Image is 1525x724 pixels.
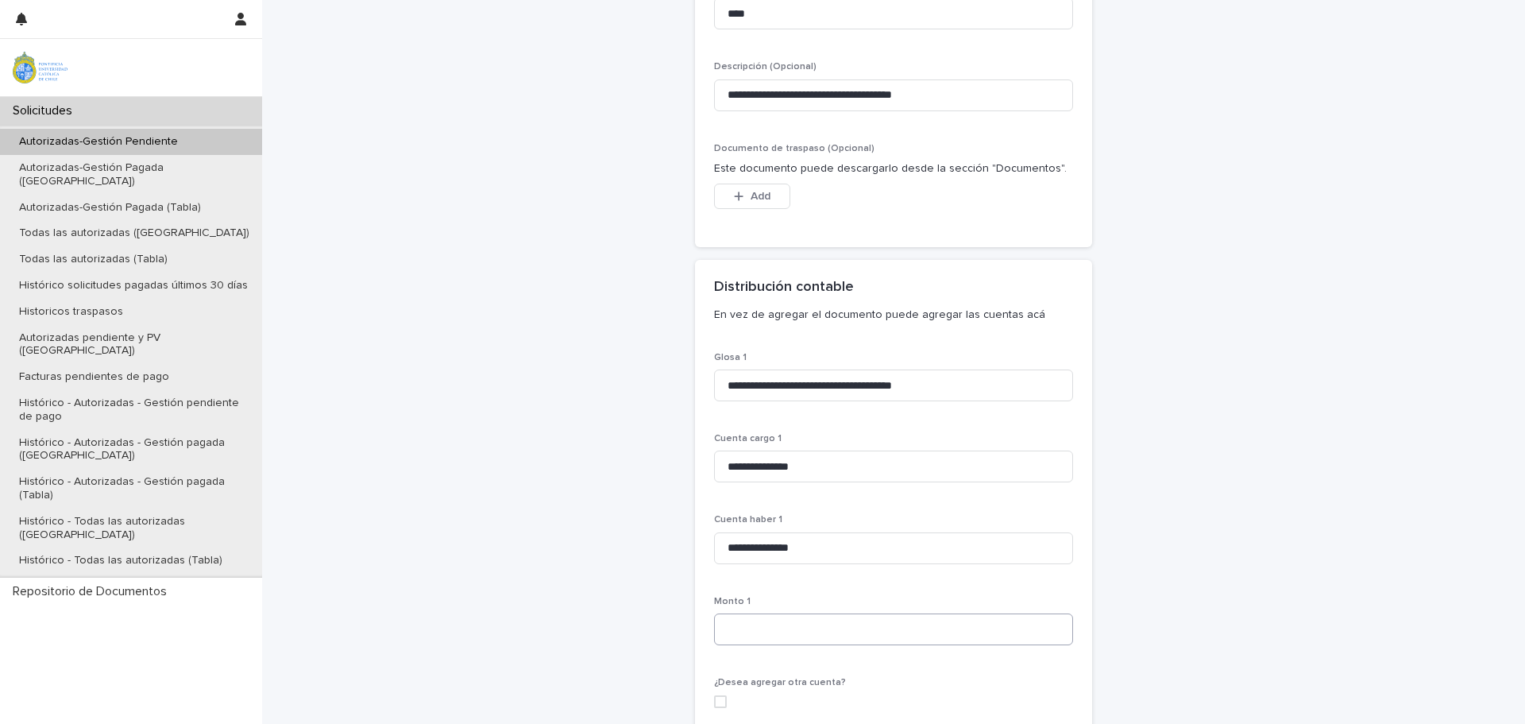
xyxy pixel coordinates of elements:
[6,201,214,215] p: Autorizadas-Gestión Pagada (Tabla)
[6,584,180,599] p: Repositorio de Documentos
[6,397,262,424] p: Histórico - Autorizadas - Gestión pendiente de pago
[714,597,751,606] span: Monto 1
[714,144,874,153] span: Documento de traspaso (Opcional)
[714,678,846,687] span: ¿Desea agregar otra cuenta?
[714,62,817,72] span: Descripción (Opcional)
[714,434,782,443] span: Cuenta cargo 1
[6,161,262,188] p: Autorizadas-Gestión Pagada ([GEOGRAPHIC_DATA])
[6,475,262,502] p: Histórico - Autorizadas - Gestión pagada (Tabla)
[714,353,747,362] span: Glosa 1
[6,436,262,463] p: Histórico - Autorizadas - Gestión pagada ([GEOGRAPHIC_DATA])
[13,52,68,83] img: iqsleoUpQLaG7yz5l0jK
[714,279,854,296] h2: Distribución contable
[6,226,262,240] p: Todas las autorizadas ([GEOGRAPHIC_DATA])
[6,253,180,266] p: Todas las autorizadas (Tabla)
[714,308,1067,322] p: En vez de agregar el documento puede agregar las cuentas acá
[6,331,262,358] p: Autorizadas pendiente y PV ([GEOGRAPHIC_DATA])
[6,305,136,319] p: Historicos traspasos
[714,184,790,209] button: Add
[751,191,770,202] span: Add
[6,135,191,149] p: Autorizadas-Gestión Pendiente
[6,103,85,118] p: Solicitudes
[6,279,261,292] p: Histórico solicitudes pagadas últimos 30 días
[6,554,235,567] p: Histórico - Todas las autorizadas (Tabla)
[6,515,262,542] p: Histórico - Todas las autorizadas ([GEOGRAPHIC_DATA])
[714,515,782,525] span: Cuenta haber 1
[6,370,182,384] p: Facturas pendientes de pago
[714,161,1073,177] p: Este documento puede descargarlo desde la sección "Documentos".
